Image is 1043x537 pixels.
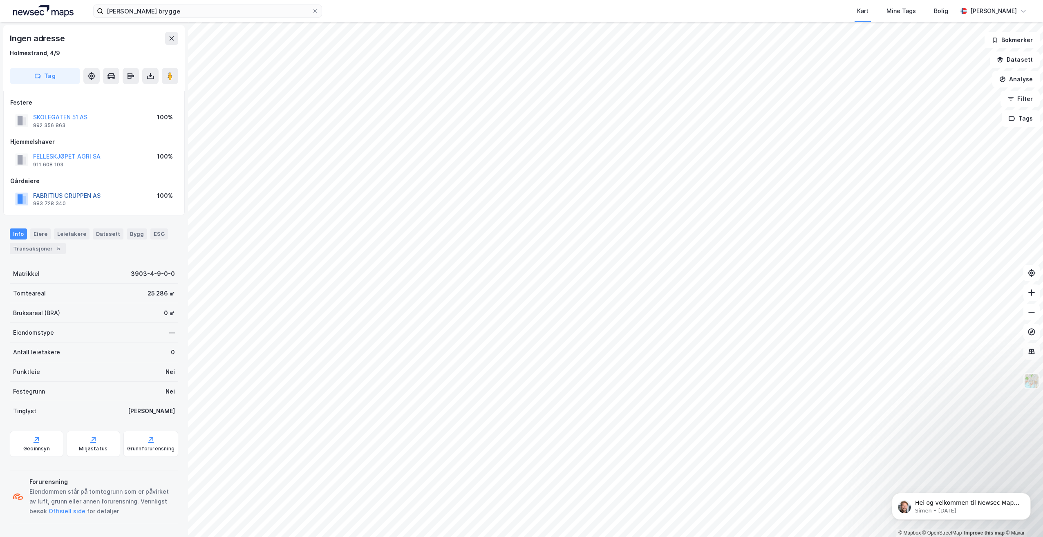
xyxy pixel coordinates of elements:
[1002,110,1040,127] button: Tags
[13,367,40,377] div: Punktleie
[103,5,312,17] input: Søk på adresse, matrikkel, gårdeiere, leietakere eller personer
[13,269,40,279] div: Matrikkel
[33,122,65,129] div: 992 356 863
[1024,373,1039,389] img: Z
[886,6,916,16] div: Mine Tags
[150,228,168,239] div: ESG
[898,530,921,536] a: Mapbox
[157,152,173,161] div: 100%
[10,228,27,239] div: Info
[54,244,63,253] div: 5
[13,328,54,338] div: Eiendomstype
[30,228,51,239] div: Eiere
[29,477,175,487] div: Forurensning
[970,6,1017,16] div: [PERSON_NAME]
[985,32,1040,48] button: Bokmerker
[857,6,868,16] div: Kart
[128,406,175,416] div: [PERSON_NAME]
[964,530,1005,536] a: Improve this map
[13,308,60,318] div: Bruksareal (BRA)
[13,347,60,357] div: Antall leietakere
[79,445,107,452] div: Miljøstatus
[127,445,175,452] div: Grunnforurensning
[922,530,962,536] a: OpenStreetMap
[166,387,175,396] div: Nei
[127,228,147,239] div: Bygg
[54,228,90,239] div: Leietakere
[880,476,1043,533] iframe: Intercom notifications message
[157,191,173,201] div: 100%
[13,406,36,416] div: Tinglyst
[10,243,66,254] div: Transaksjoner
[10,68,80,84] button: Tag
[990,51,1040,68] button: Datasett
[10,32,66,45] div: Ingen adresse
[93,228,123,239] div: Datasett
[131,269,175,279] div: 3903-4-9-0-0
[13,387,45,396] div: Festegrunn
[157,112,173,122] div: 100%
[1000,91,1040,107] button: Filter
[29,487,175,516] div: Eiendommen står på tomtegrunn som er påvirket av luft, grunn eller annen forurensning. Vennligst ...
[934,6,948,16] div: Bolig
[171,347,175,357] div: 0
[10,98,178,107] div: Festere
[164,308,175,318] div: 0 ㎡
[10,176,178,186] div: Gårdeiere
[166,367,175,377] div: Nei
[13,289,46,298] div: Tomteareal
[148,289,175,298] div: 25 286 ㎡
[992,71,1040,87] button: Analyse
[13,5,74,17] img: logo.a4113a55bc3d86da70a041830d287a7e.svg
[10,48,60,58] div: Holmestrand, 4/9
[169,328,175,338] div: —
[33,161,63,168] div: 911 608 103
[33,200,66,207] div: 983 728 340
[10,137,178,147] div: Hjemmelshaver
[23,445,50,452] div: Geoinnsyn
